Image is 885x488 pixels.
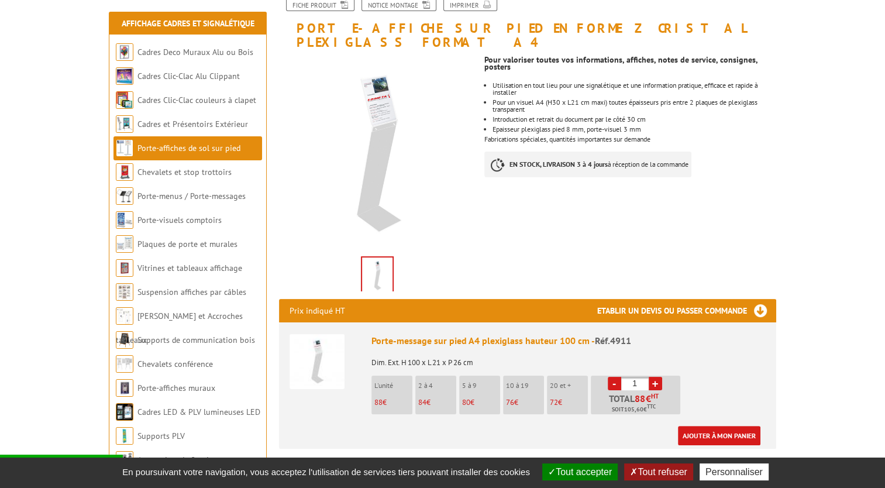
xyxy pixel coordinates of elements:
[137,95,256,105] a: Cadres Clic-Clac couleurs à clapet
[137,119,248,129] a: Cadres et Présentoirs Extérieur
[624,405,643,414] span: 105,60
[116,211,133,229] img: Porte-visuels comptoirs
[374,397,383,407] span: 88
[116,235,133,253] img: Plaques de porte et murales
[418,397,426,407] span: 84
[597,299,776,322] h3: Etablir un devis ou passer commande
[116,259,133,277] img: Vitrines et tableaux affichage
[462,398,500,407] p: €
[484,54,757,72] strong: Pour valoriser toutes vos informations, affiches, notes de service, consignes, posters
[608,377,621,390] a: -
[116,355,133,373] img: Chevalets conférence
[116,307,133,325] img: Cimaises et Accroches tableaux
[279,55,476,252] img: porte_affiches_4911_1.jpg
[137,431,185,441] a: Supports PLV
[137,263,242,273] a: Vitrines et tableaux affichage
[493,82,776,96] li: Utilisation en tout lieu pour une signalétique et une information pratique, efficace et rapide à ...
[462,397,470,407] span: 80
[137,239,237,249] a: Plaques de porte et murales
[137,191,246,201] a: Porte-menus / Porte-messages
[371,334,766,348] div: Porte-message sur pied A4 plexiglass hauteur 100 cm -
[137,455,218,465] a: Accessoires de fixation
[137,383,215,393] a: Porte-affiches muraux
[116,115,133,133] img: Cadres et Présentoirs Extérieur
[550,397,558,407] span: 72
[493,126,776,133] li: Epaisseur plexiglass pied 8 mm, porte-visuel 3 mm
[418,382,456,390] p: 2 à 4
[116,163,133,181] img: Chevalets et stop trottoirs
[462,382,500,390] p: 5 à 9
[137,287,246,297] a: Suspension affiches par câbles
[371,350,766,367] p: Dim. Ext. H 100 x L 21 x P 26 cm
[374,398,412,407] p: €
[550,382,588,390] p: 20 et +
[506,398,544,407] p: €
[594,394,680,414] p: Total
[509,160,608,169] strong: EN STOCK, LIVRAISON 3 à 4 jours
[116,451,133,469] img: Accessoires de fixation
[290,299,345,322] p: Prix indiqué HT
[137,143,240,153] a: Porte-affiches de sol sur pied
[116,311,243,345] a: [PERSON_NAME] et Accroches tableaux
[116,427,133,445] img: Supports PLV
[647,403,656,410] sup: TTC
[362,257,392,294] img: porte_affiches_4911_1.jpg
[137,71,240,81] a: Cadres Clic-Clac Alu Clippant
[116,43,133,61] img: Cadres Deco Muraux Alu ou Bois
[137,47,253,57] a: Cadres Deco Muraux Alu ou Bois
[137,335,255,345] a: Supports de communication bois
[116,187,133,205] img: Porte-menus / Porte-messages
[137,407,260,417] a: Cadres LED & PLV lumineuses LED
[651,392,659,400] sup: HT
[649,377,662,390] a: +
[646,394,651,403] span: €
[374,382,412,390] p: L'unité
[550,398,588,407] p: €
[493,99,776,113] li: Pour un visuel A4 (H30 x L21 cm maxi) toutes épaisseurs pris entre 2 plaques de plexiglass transp...
[542,463,618,480] button: Tout accepter
[506,397,514,407] span: 76
[506,382,544,390] p: 10 à 19
[116,379,133,397] img: Porte-affiches muraux
[137,167,232,177] a: Chevalets et stop trottoirs
[116,139,133,157] img: Porte-affiches de sol sur pied
[116,91,133,109] img: Cadres Clic-Clac couleurs à clapet
[137,359,213,369] a: Chevalets conférence
[700,463,769,480] button: Personnaliser (fenêtre modale)
[116,283,133,301] img: Suspension affiches par câbles
[612,405,656,414] span: Soit €
[595,335,631,346] span: Réf.4911
[678,426,760,445] a: Ajouter à mon panier
[290,334,345,389] img: Porte-message sur pied A4 plexiglass hauteur 100 cm
[493,116,776,123] li: Introduction et retrait du document par le côté 30 cm
[116,467,536,477] span: En poursuivant votre navigation, vous acceptez l'utilisation de services tiers pouvant installer ...
[116,67,133,85] img: Cadres Clic-Clac Alu Clippant
[418,398,456,407] p: €
[116,403,133,421] img: Cadres LED & PLV lumineuses LED
[624,463,693,480] button: Tout refuser
[122,18,254,29] a: Affichage Cadres et Signalétique
[635,394,646,403] span: 88
[137,215,222,225] a: Porte-visuels comptoirs
[484,152,691,177] p: à réception de la commande
[484,49,784,189] div: Fabrications spéciales, quantités importantes sur demande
